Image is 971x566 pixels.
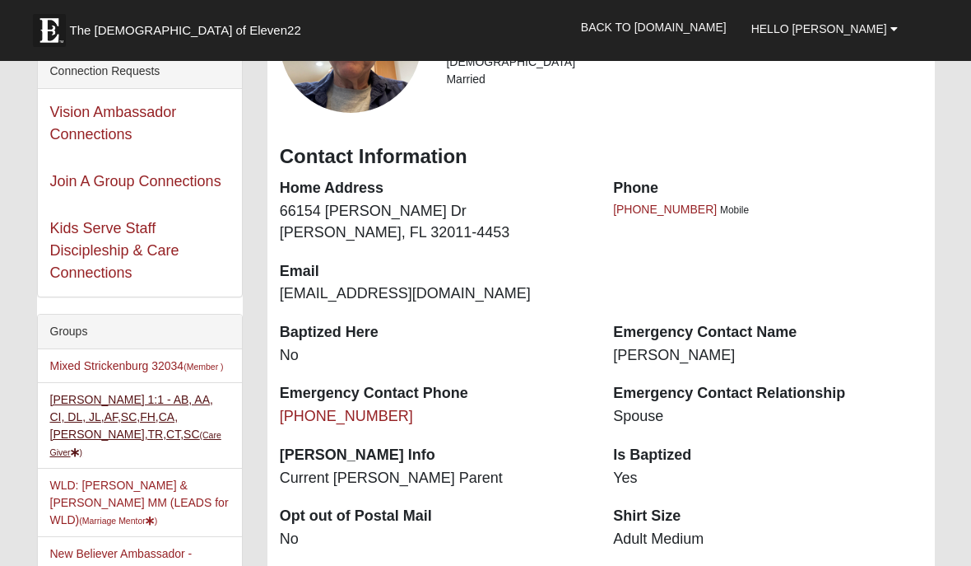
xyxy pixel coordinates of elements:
[280,345,588,367] dd: No
[280,408,413,424] a: [PHONE_NUMBER]
[50,220,179,281] a: Kids Serve Staff Discipleship & Care Connections
[613,383,922,405] dt: Emergency Contact Relationship
[25,6,354,47] a: The [DEMOGRAPHIC_DATA] of Eleven22
[280,383,588,405] dt: Emergency Contact Phone
[280,283,588,305] dd: [EMAIL_ADDRESS][DOMAIN_NAME]
[446,71,922,88] li: Married
[280,529,588,550] dd: No
[50,430,221,457] small: (Care Giver )
[446,54,922,71] li: [DEMOGRAPHIC_DATA]
[280,261,588,283] dt: Email
[50,479,229,526] a: WLD: [PERSON_NAME] & [PERSON_NAME] MM (LEADS for WLD)(Marriage Mentor)
[50,173,221,189] a: Join A Group Connections
[280,506,588,527] dt: Opt out of Postal Mail
[613,203,717,216] a: [PHONE_NUMBER]
[613,406,922,428] dd: Spouse
[613,445,922,466] dt: Is Baptized
[184,362,223,372] small: (Member )
[720,204,749,216] span: Mobile
[280,201,588,243] dd: 66154 [PERSON_NAME] Dr [PERSON_NAME], FL 32011-4453
[280,322,588,344] dt: Baptized Here
[280,445,588,466] dt: [PERSON_NAME] Info
[613,322,922,344] dt: Emergency Contact Name
[280,178,588,199] dt: Home Address
[79,516,157,526] small: (Marriage Mentor )
[38,315,242,349] div: Groups
[613,345,922,367] dd: [PERSON_NAME]
[38,54,242,89] div: Connection Requests
[613,529,922,550] dd: Adult Medium
[751,22,887,35] span: Hello [PERSON_NAME]
[50,393,221,458] a: [PERSON_NAME] 1:1 - AB, AA, CI, DL, JL,AF,SC,FH,CA,[PERSON_NAME],TR,CT,SC(Care Giver)
[50,104,177,143] a: Vision Ambassador Connections
[33,14,66,47] img: Eleven22 logo
[569,7,739,48] a: Back to [DOMAIN_NAME]
[280,145,922,169] h3: Contact Information
[280,468,588,489] dd: Current [PERSON_NAME] Parent
[613,468,922,489] dd: Yes
[50,359,224,372] a: Mixed Strickenburg 32034(Member )
[613,178,922,199] dt: Phone
[70,22,301,39] span: The [DEMOGRAPHIC_DATA] of Eleven22
[739,8,910,49] a: Hello [PERSON_NAME]
[613,506,922,527] dt: Shirt Size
